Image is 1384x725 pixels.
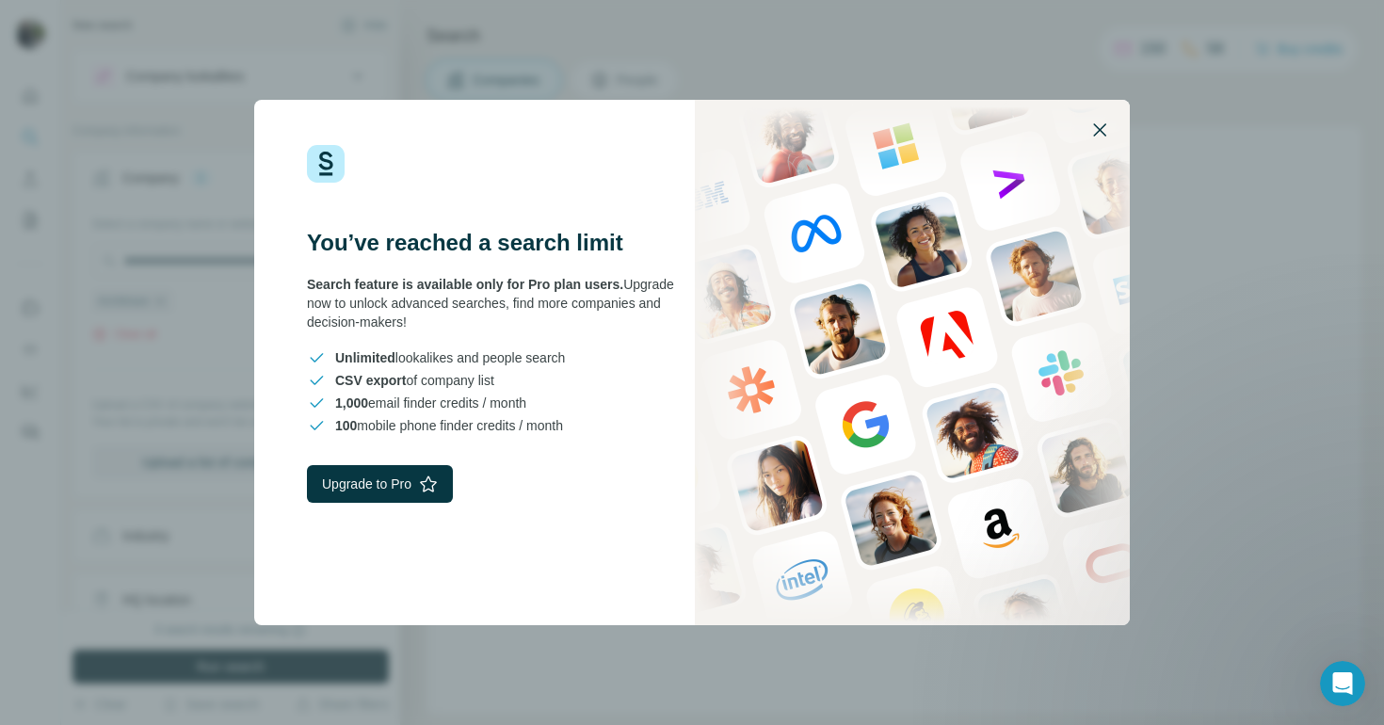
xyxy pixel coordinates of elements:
[307,465,453,503] button: Upgrade to Pro
[335,348,565,367] span: lookalikes and people search
[307,277,623,292] span: Search feature is available only for Pro plan users.
[335,395,368,411] span: 1,000
[307,145,345,183] img: Surfe Logo
[335,416,563,435] span: mobile phone finder credits / month
[307,275,692,331] div: Upgrade now to unlock advanced searches, find more companies and decision-makers!
[335,373,406,388] span: CSV export
[307,228,692,258] h3: You’ve reached a search limit
[335,394,526,412] span: email finder credits / month
[335,350,395,365] span: Unlimited
[335,371,494,390] span: of company list
[1320,661,1365,706] iframe: Intercom live chat
[335,418,357,433] span: 100
[695,100,1130,625] img: Surfe Stock Photo - showing people and technologies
